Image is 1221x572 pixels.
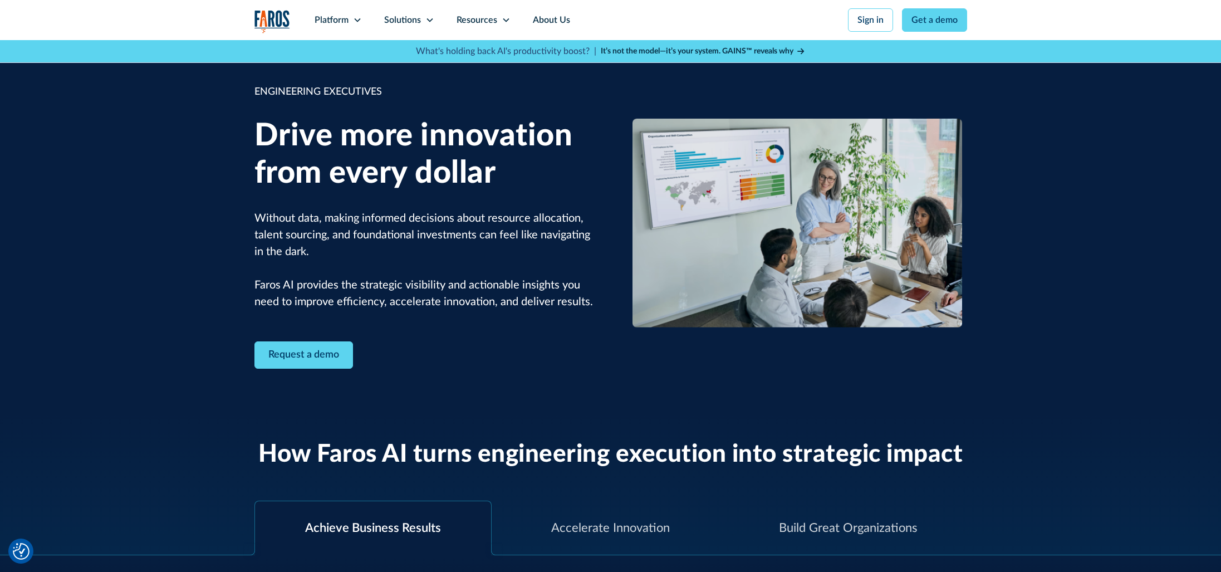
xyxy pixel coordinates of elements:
[779,519,918,537] div: Build Great Organizations
[254,210,594,310] p: Without data, making informed decisions about resource allocation, talent sourcing, and foundatio...
[254,85,594,100] div: ENGINEERING EXECUTIVES
[416,45,596,58] p: What's holding back AI's productivity boost? |
[254,10,290,33] img: Logo of the analytics and reporting company Faros.
[384,13,421,27] div: Solutions
[254,118,594,192] h1: Drive more innovation from every dollar
[13,543,30,560] button: Cookie Settings
[258,440,963,470] h2: How Faros AI turns engineering execution into strategic impact
[601,46,806,57] a: It’s not the model—it’s your system. GAINS™ reveals why
[254,10,290,33] a: home
[13,543,30,560] img: Revisit consent button
[254,341,353,369] a: Contact Modal
[848,8,893,32] a: Sign in
[601,47,793,55] strong: It’s not the model—it’s your system. GAINS™ reveals why
[315,13,349,27] div: Platform
[902,8,967,32] a: Get a demo
[305,519,441,537] div: Achieve Business Results
[551,519,670,537] div: Accelerate Innovation
[457,13,497,27] div: Resources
